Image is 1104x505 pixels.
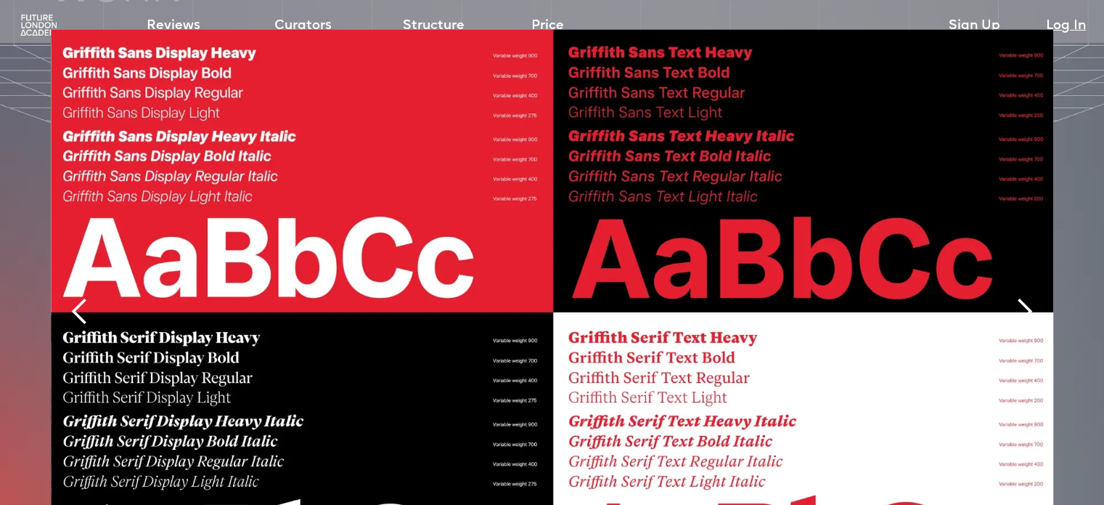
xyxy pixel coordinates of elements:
a: Sign Up [949,16,1000,36]
a: Reviews [147,16,200,36]
a: Curators [274,16,332,36]
a: Price [531,16,564,36]
a: Log In [1046,16,1086,36]
a: Structure [403,16,465,36]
